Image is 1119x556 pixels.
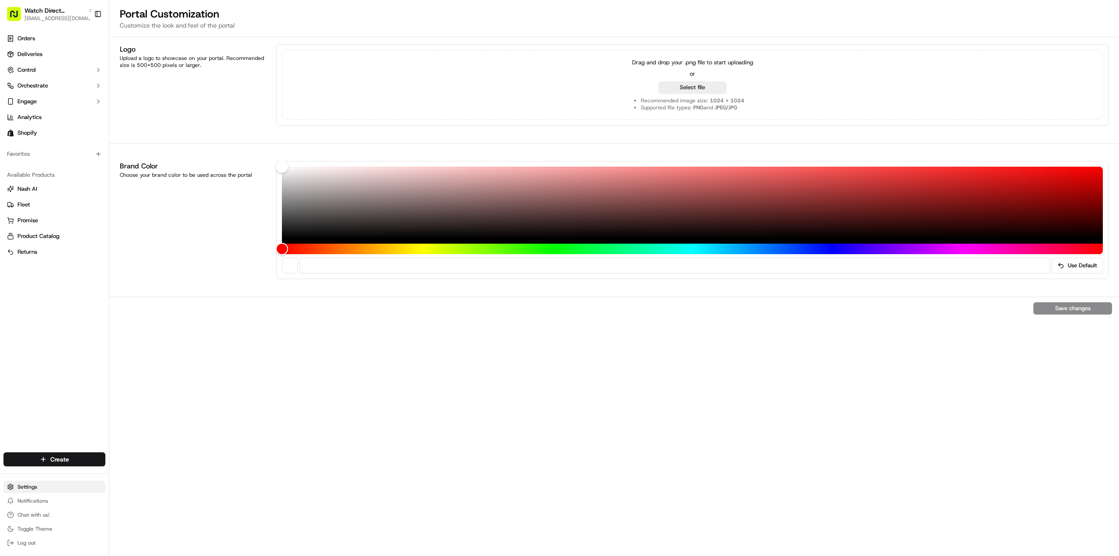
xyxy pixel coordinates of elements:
[17,497,48,504] span: Notifications
[17,98,37,105] span: Engage
[3,198,105,212] button: Fleet
[641,97,744,104] li: Recommended image size:
[50,455,69,464] span: Create
[282,167,1103,238] div: Color
[3,126,105,140] a: Shopify
[17,195,67,204] span: Knowledge Base
[3,509,105,521] button: Chat with us!
[3,63,105,77] button: Control
[17,201,30,209] span: Fleet
[62,216,106,223] a: Powered byPylon
[17,82,48,90] span: Orchestrate
[18,83,34,99] img: 8016278978528_b943e370aa5ada12b00a_72.png
[17,159,24,166] img: 1736555255976-a54dd68f-1ca7-489b-9aae-adbdc363a1c4
[7,129,14,136] img: Shopify logo
[83,195,140,204] span: API Documentation
[17,50,42,58] span: Deliveries
[9,150,23,164] img: Masood Aslam
[641,104,744,111] li: Supported file types: and
[77,159,95,166] span: [DATE]
[17,35,35,42] span: Orders
[77,135,95,142] span: [DATE]
[690,70,695,78] p: or
[282,244,1103,254] div: Hue
[17,113,42,121] span: Analytics
[17,483,37,490] span: Settings
[9,127,23,141] img: Brigitte Vinadas
[3,229,105,243] button: Product Catalog
[17,185,37,193] span: Nash AI
[7,185,102,193] a: Nash AI
[7,217,102,224] a: Promise
[17,248,37,256] span: Returns
[3,110,105,124] a: Analytics
[73,159,76,166] span: •
[27,159,71,166] span: [PERSON_NAME]
[3,168,105,182] div: Available Products
[73,135,76,142] span: •
[9,196,16,203] div: 📗
[39,92,120,99] div: We're available if you need us!
[17,129,37,137] span: Shopify
[17,232,59,240] span: Product Catalog
[17,525,52,532] span: Toggle Theme
[7,248,102,256] a: Returns
[710,97,744,104] span: 1024 x 1024
[136,112,159,122] button: See all
[3,213,105,227] button: Promise
[3,523,105,535] button: Toggle Theme
[3,481,105,493] button: Settings
[17,66,36,74] span: Control
[658,81,726,94] button: Select file
[3,147,105,161] div: Favorites
[120,171,266,178] div: Choose your brand color to be used across the portal
[9,113,59,120] div: Past conversations
[24,6,85,15] button: Watch Direct [GEOGRAPHIC_DATA]
[70,192,144,207] a: 💻API Documentation
[3,495,105,507] button: Notifications
[7,232,102,240] a: Product Catalog
[17,539,35,546] span: Log out
[3,452,105,466] button: Create
[3,94,105,108] button: Engage
[3,182,105,196] button: Nash AI
[120,44,266,55] h1: Logo
[3,47,105,61] a: Deliveries
[120,21,1109,30] p: Customize the look and feel of the portal
[23,56,157,65] input: Got a question? Start typing here...
[120,55,266,69] div: Upload a logo to showcase on your portal. Recommended size is 500x500 pixels or larger.
[1052,258,1103,273] button: Use Default
[149,86,159,96] button: Start new chat
[120,161,266,171] h1: Brand Color
[27,135,71,142] span: [PERSON_NAME]
[74,196,81,203] div: 💻
[17,511,49,518] span: Chat with us!
[39,83,143,92] div: Start new chat
[7,201,102,209] a: Fleet
[3,79,105,93] button: Orchestrate
[3,537,105,549] button: Log out
[632,59,753,66] p: Drag and drop your .png file to start uploading
[9,8,26,26] img: Nash
[24,15,94,22] button: [EMAIL_ADDRESS][DOMAIN_NAME]
[9,83,24,99] img: 1736555255976-a54dd68f-1ca7-489b-9aae-adbdc363a1c4
[87,217,106,223] span: Pylon
[693,104,704,111] span: PNG
[3,31,105,45] a: Orders
[3,245,105,259] button: Returns
[3,3,90,24] button: Watch Direct [GEOGRAPHIC_DATA][EMAIL_ADDRESS][DOMAIN_NAME]
[9,35,159,49] p: Welcome 👋
[715,104,737,111] span: JPEG/JPG
[120,7,1109,21] h2: Portal Customization
[17,136,24,143] img: 1736555255976-a54dd68f-1ca7-489b-9aae-adbdc363a1c4
[17,217,38,224] span: Promise
[5,192,70,207] a: 📗Knowledge Base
